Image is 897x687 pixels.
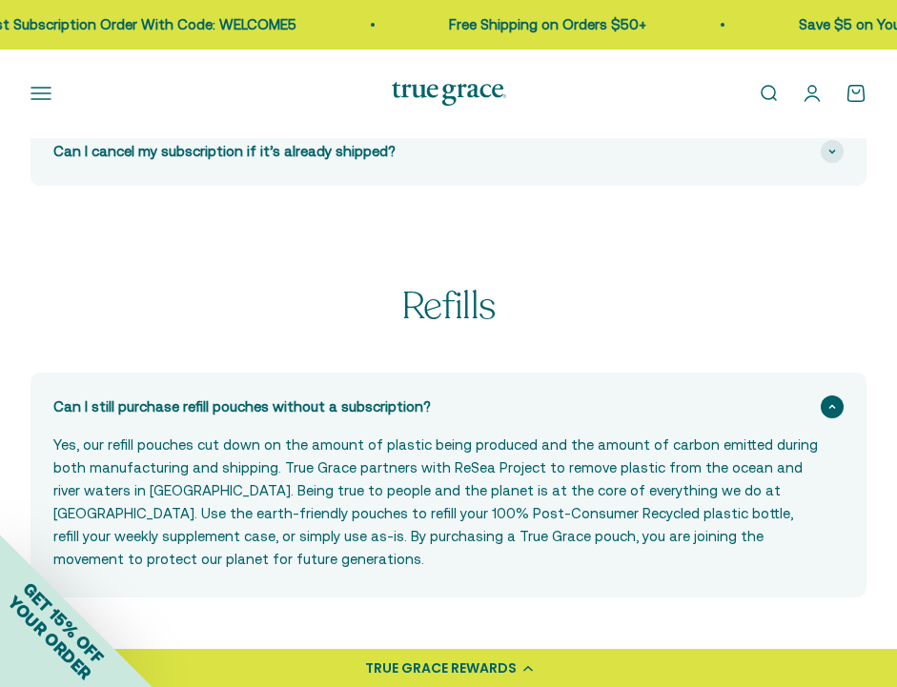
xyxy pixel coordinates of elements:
[365,658,517,678] div: TRUE GRACE REWARDS
[19,578,108,667] span: GET 15% OFF
[53,376,844,437] summary: Can I still purchase refill pouches without a subscription?
[31,285,866,327] h2: Refills
[53,395,431,418] span: Can I still purchase refill pouches without a subscription?
[53,140,396,163] span: Can I cancel my subscription if it’s already shipped?
[53,434,821,571] p: Yes, our refill pouches cut down on the amount of plastic being produced and the amount of carbon...
[4,592,95,683] span: YOUR ORDER
[442,16,640,32] a: Free Shipping on Orders $50+
[53,121,844,182] summary: Can I cancel my subscription if it’s already shipped?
